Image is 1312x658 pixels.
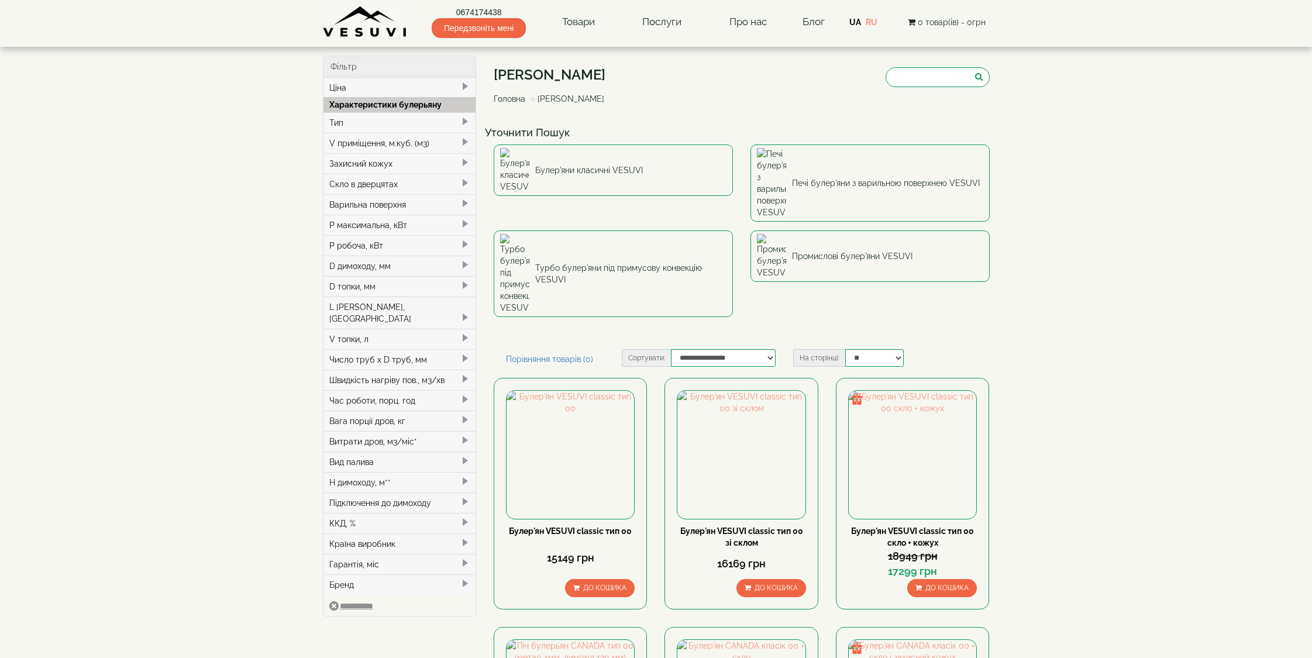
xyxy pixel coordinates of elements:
span: До кошика [925,584,969,592]
div: H димоходу, м** [323,472,476,492]
button: До кошика [565,579,635,597]
a: UA [849,18,861,27]
button: До кошика [907,579,977,597]
h4: Уточнити Пошук [485,127,998,139]
div: 15149 грн [506,550,635,566]
div: Ціна [323,78,476,98]
img: gift [851,393,863,405]
div: Варильна поверхня [323,194,476,215]
a: RU [866,18,877,27]
div: Скло в дверцятах [323,174,476,194]
a: Промислові булер'яни VESUVI Промислові булер'яни VESUVI [750,230,990,282]
img: gift [851,642,863,654]
img: Булер'ян VESUVI classic тип 00 скло + кожух [849,391,976,518]
div: V приміщення, м.куб. (м3) [323,133,476,153]
div: Вага порції дров, кг [323,411,476,431]
div: 17299 грн [848,564,977,579]
span: Передзвоніть мені [432,18,526,38]
div: Швидкість нагріву пов., м3/хв [323,370,476,390]
div: V топки, л [323,329,476,349]
div: 18949 грн [848,549,977,564]
img: Турбо булер'яни під примусову конвекцію VESUVI [500,234,529,314]
img: Завод VESUVI [323,6,408,38]
a: Турбо булер'яни під примусову конвекцію VESUVI Турбо булер'яни під примусову конвекцію VESUVI [494,230,733,317]
a: Порівняння товарів (0) [494,349,605,369]
img: Булер'ян VESUVI classic тип 00 зі склом [677,391,805,518]
h1: [PERSON_NAME] [494,67,613,82]
a: Блог [803,16,825,27]
a: Послуги [631,9,693,36]
div: Захисний кожух [323,153,476,174]
img: Печі булер'яни з варильною поверхнею VESUVI [757,148,786,218]
a: Печі булер'яни з варильною поверхнею VESUVI Печі булер'яни з варильною поверхнею VESUVI [750,144,990,222]
div: D топки, мм [323,276,476,297]
label: На сторінці: [793,349,845,367]
div: Вид палива [323,452,476,472]
a: 0674174438 [432,6,526,18]
img: Булер'яни класичні VESUVI [500,148,529,192]
img: Промислові булер'яни VESUVI [757,234,786,278]
div: Число труб x D труб, мм [323,349,476,370]
div: Час роботи, порц. год [323,390,476,411]
label: Сортувати: [622,349,671,367]
a: Про нас [718,9,779,36]
div: L [PERSON_NAME], [GEOGRAPHIC_DATA] [323,297,476,329]
a: Булер'ян VESUVI classic тип 00 зі склом [680,526,803,547]
a: Товари [550,9,607,36]
div: 16169 грн [677,556,805,571]
a: Булер'яни класичні VESUVI Булер'яни класичні VESUVI [494,144,733,196]
span: До кошика [583,584,626,592]
div: D димоходу, мм [323,256,476,276]
div: Гарантія, міс [323,554,476,574]
div: Бренд [323,574,476,595]
div: P максимальна, кВт [323,215,476,235]
div: Характеристики булерьяну [323,97,476,112]
a: Булер'ян VESUVI classic тип 00 скло + кожух [851,526,974,547]
a: Булер'ян VESUVI classic тип 00 [509,526,632,536]
div: Витрати дров, м3/міс* [323,431,476,452]
span: 0 товар(ів) - 0грн [918,18,986,27]
div: Підключення до димоходу [323,492,476,513]
img: Булер'ян VESUVI classic тип 00 [507,391,634,518]
a: Головна [494,94,525,104]
li: [PERSON_NAME] [528,93,604,105]
button: 0 товар(ів) - 0грн [904,16,989,29]
div: Тип [323,112,476,133]
button: До кошика [736,579,806,597]
div: ККД, % [323,513,476,533]
span: До кошика [755,584,798,592]
div: Фільтр [323,56,476,78]
div: Країна виробник [323,533,476,554]
div: P робоча, кВт [323,235,476,256]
